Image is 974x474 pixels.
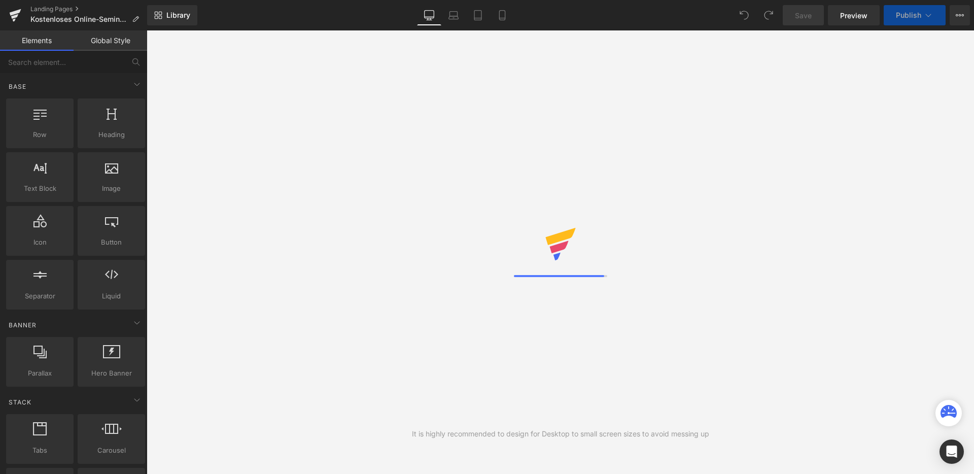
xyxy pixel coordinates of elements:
button: Redo [758,5,779,25]
span: Text Block [9,183,71,194]
a: Preview [828,5,880,25]
a: Laptop [441,5,466,25]
a: Landing Pages [30,5,147,13]
span: Row [9,129,71,140]
span: Kostenloses Online-Seminar | B2B-Marketing &amp; KI [30,15,128,23]
span: Icon [9,237,71,248]
span: Button [81,237,142,248]
span: Library [166,11,190,20]
span: Separator [9,291,71,301]
span: Parallax [9,368,71,379]
span: Image [81,183,142,194]
button: More [950,5,970,25]
button: Undo [734,5,754,25]
span: Publish [896,11,921,19]
a: Global Style [74,30,147,51]
span: Carousel [81,445,142,456]
div: It is highly recommended to design for Desktop to small screen sizes to avoid messing up [412,428,709,439]
button: Publish [884,5,946,25]
a: Tablet [466,5,490,25]
span: Banner [8,320,38,330]
a: New Library [147,5,197,25]
span: Liquid [81,291,142,301]
div: Open Intercom Messenger [940,439,964,464]
span: Tabs [9,445,71,456]
span: Preview [840,10,867,21]
span: Save [795,10,812,21]
span: Base [8,82,27,91]
span: Heading [81,129,142,140]
span: Stack [8,397,32,407]
span: Hero Banner [81,368,142,379]
a: Mobile [490,5,514,25]
a: Desktop [417,5,441,25]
